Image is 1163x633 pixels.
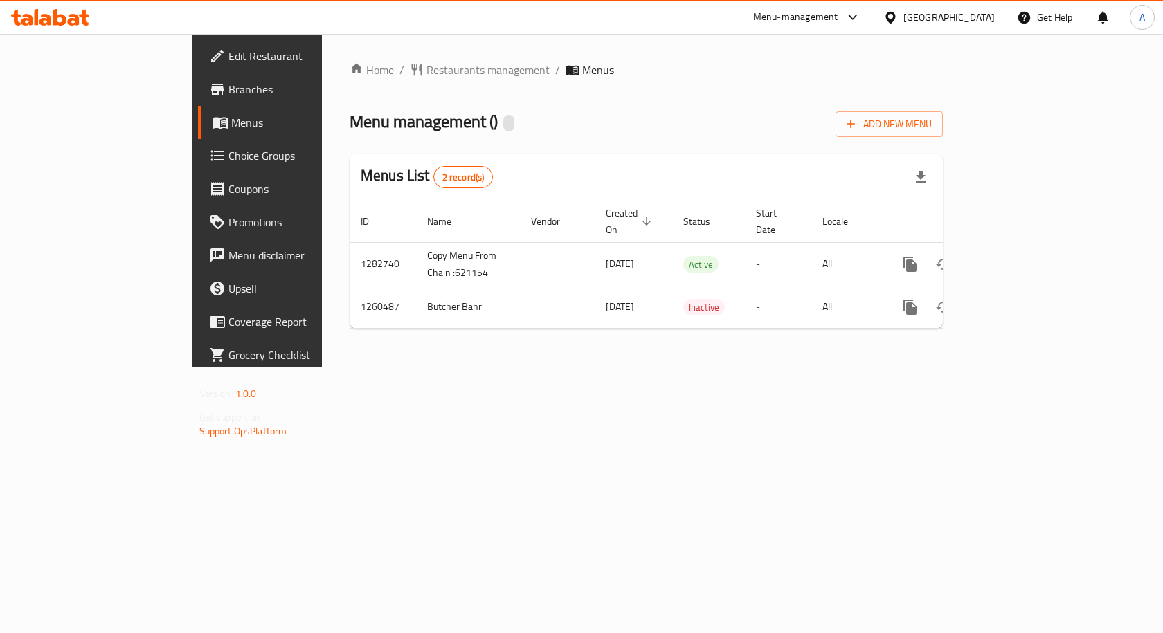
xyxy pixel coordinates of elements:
[198,39,387,73] a: Edit Restaurant
[606,205,656,238] span: Created On
[199,385,233,403] span: Version:
[228,48,376,64] span: Edit Restaurant
[228,214,376,230] span: Promotions
[683,213,728,230] span: Status
[883,201,1038,243] th: Actions
[904,160,937,194] div: Export file
[582,62,614,78] span: Menus
[434,171,493,184] span: 2 record(s)
[416,286,520,328] td: Butcher Bahr
[531,213,578,230] span: Vendor
[416,242,520,286] td: Copy Menu From Chain :621154
[231,114,376,131] span: Menus
[228,147,376,164] span: Choice Groups
[683,256,719,273] div: Active
[683,299,725,315] div: Inactive
[399,62,404,78] li: /
[350,201,1038,329] table: enhanced table
[198,73,387,106] a: Branches
[198,239,387,272] a: Menu disclaimer
[753,9,838,26] div: Menu-management
[903,10,995,25] div: [GEOGRAPHIC_DATA]
[426,62,550,78] span: Restaurants management
[745,286,811,328] td: -
[822,213,866,230] span: Locale
[894,248,927,281] button: more
[894,291,927,324] button: more
[927,248,960,281] button: Change Status
[228,280,376,297] span: Upsell
[350,106,498,137] span: Menu management ( )
[410,62,550,78] a: Restaurants management
[199,422,287,440] a: Support.OpsPlatform
[361,213,387,230] span: ID
[847,116,932,133] span: Add New Menu
[606,297,634,315] span: [DATE]
[756,205,795,238] span: Start Date
[198,338,387,371] a: Grocery Checklist
[811,286,883,328] td: All
[235,385,257,403] span: 1.0.0
[927,291,960,324] button: Change Status
[198,172,387,205] a: Coupons
[198,106,387,139] a: Menus
[433,166,494,188] div: Total records count
[606,255,634,273] span: [DATE]
[811,242,883,286] td: All
[198,272,387,305] a: Upsell
[198,139,387,172] a: Choice Groups
[836,111,943,137] button: Add New Menu
[427,213,469,230] span: Name
[199,408,263,426] span: Get support on:
[198,305,387,338] a: Coverage Report
[683,300,725,315] span: Inactive
[228,347,376,363] span: Grocery Checklist
[350,62,943,78] nav: breadcrumb
[555,62,560,78] li: /
[1139,10,1145,25] span: A
[361,165,493,188] h2: Menus List
[228,81,376,98] span: Branches
[745,242,811,286] td: -
[198,205,387,239] a: Promotions
[228,313,376,330] span: Coverage Report
[683,257,719,273] span: Active
[228,181,376,197] span: Coupons
[228,247,376,264] span: Menu disclaimer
